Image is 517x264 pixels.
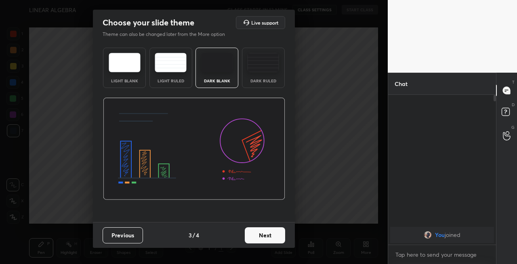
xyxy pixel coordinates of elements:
p: Theme can also be changed later from the More option [103,31,233,38]
div: Light Ruled [155,79,187,83]
p: D [512,102,515,108]
span: You [435,232,445,238]
div: Dark Ruled [247,79,280,83]
h5: Live support [251,20,278,25]
img: 1400c990764a43aca6cb280cd9c2ba30.jpg [424,231,432,239]
button: Next [245,227,285,243]
h2: Choose your slide theme [103,17,194,28]
p: T [512,79,515,85]
img: darkRuledTheme.de295e13.svg [247,53,279,72]
p: G [511,124,515,130]
img: darkThemeBanner.d06ce4a2.svg [103,98,285,200]
button: Previous [103,227,143,243]
h4: 3 [189,231,192,239]
div: Dark Blank [201,79,233,83]
img: lightTheme.e5ed3b09.svg [109,53,141,72]
p: Chat [388,73,414,94]
div: Light Blank [108,79,141,83]
h4: 4 [196,231,199,239]
img: lightRuledTheme.5fabf969.svg [155,53,187,72]
span: joined [445,232,460,238]
img: darkTheme.f0cc69e5.svg [201,53,233,72]
h4: / [193,231,195,239]
div: grid [388,225,496,245]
